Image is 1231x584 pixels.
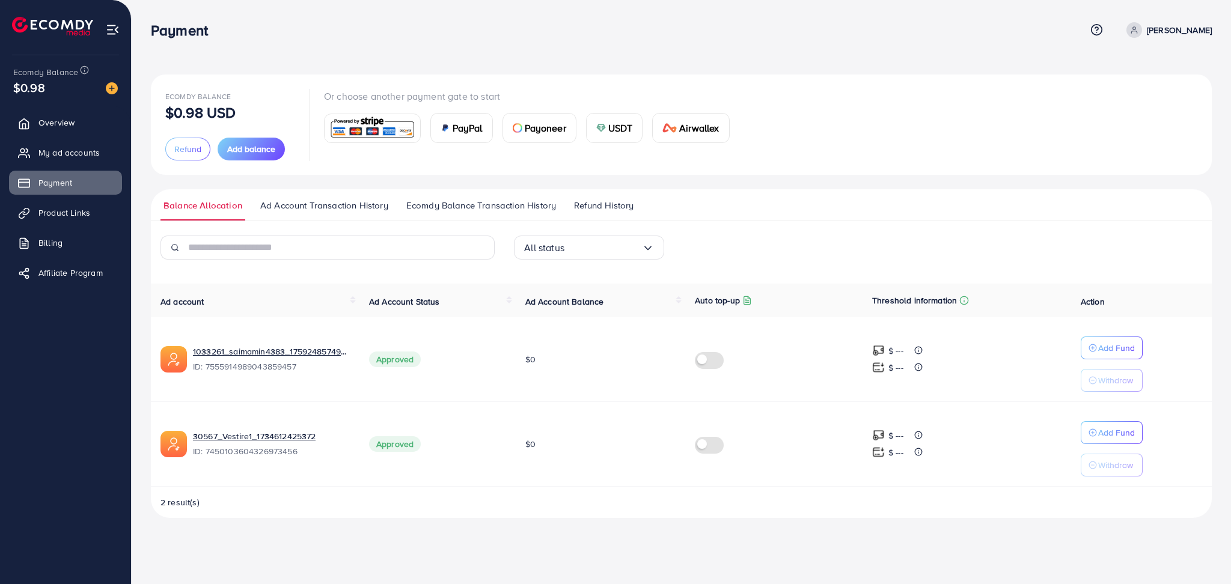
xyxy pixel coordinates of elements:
a: My ad accounts [9,141,122,165]
span: USDT [608,121,633,135]
a: Product Links [9,201,122,225]
span: All status [524,239,564,257]
a: 1033261_saimamin4383_1759248574924 [193,345,350,357]
a: cardPayoneer [502,113,576,143]
span: Airwallex [679,121,719,135]
img: top-up amount [872,344,885,357]
span: Refund [174,143,201,155]
p: Withdraw [1098,458,1133,472]
span: Ecomdy Balance Transaction History [406,199,556,212]
span: Affiliate Program [38,267,103,279]
span: Ad Account Status [369,296,440,308]
p: Threshold information [872,293,957,308]
input: Search for option [564,239,642,257]
img: ic-ads-acc.e4c84228.svg [160,431,187,457]
span: My ad accounts [38,147,100,159]
span: Payment [38,177,72,189]
img: card [328,115,417,141]
span: Ecomdy Balance [165,91,231,102]
img: image [106,82,118,94]
span: Action [1081,296,1105,308]
a: cardAirwallex [652,113,729,143]
img: card [441,123,450,133]
span: Ad Account Balance [525,296,604,308]
p: [PERSON_NAME] [1147,23,1212,37]
div: Search for option [514,236,664,260]
p: Or choose another payment gate to start [324,89,739,103]
span: Add balance [227,143,275,155]
button: Refund [165,138,210,160]
h3: Payment [151,22,218,39]
a: Affiliate Program [9,261,122,285]
p: $ --- [888,445,903,460]
span: PayPal [453,121,483,135]
img: card [513,123,522,133]
img: top-up amount [872,429,885,442]
img: card [662,123,677,133]
div: <span class='underline'>30567_Vestire1_1734612425372</span></br>7450103604326973456 [193,430,350,458]
a: card [324,114,421,143]
span: ID: 7555914989043859457 [193,360,350,373]
p: $0.98 USD [165,105,236,120]
p: Add Fund [1098,425,1135,440]
img: top-up amount [872,446,885,458]
span: $0.98 [13,79,45,96]
a: cardUSDT [586,113,643,143]
button: Add balance [218,138,285,160]
span: Product Links [38,207,90,219]
span: 2 result(s) [160,496,200,508]
span: $0 [525,353,536,365]
span: Balance Allocation [163,199,242,212]
p: Withdraw [1098,373,1133,388]
img: ic-ads-acc.e4c84228.svg [160,346,187,373]
img: logo [12,17,93,35]
p: $ --- [888,428,903,443]
span: Overview [38,117,75,129]
a: cardPayPal [430,113,493,143]
img: menu [106,23,120,37]
span: Approved [369,436,421,452]
a: [PERSON_NAME] [1122,22,1212,38]
span: Payoneer [525,121,566,135]
span: ID: 7450103604326973456 [193,445,350,457]
button: Add Fund [1081,336,1143,359]
p: Add Fund [1098,341,1135,355]
span: Billing [38,237,63,249]
span: Ad account [160,296,204,308]
button: Withdraw [1081,454,1143,476]
button: Add Fund [1081,421,1143,444]
a: Billing [9,231,122,255]
a: Payment [9,171,122,195]
span: $0 [525,438,536,450]
iframe: Chat [1180,530,1222,575]
img: card [596,123,606,133]
p: $ --- [888,344,903,358]
p: $ --- [888,360,903,375]
a: Overview [9,111,122,135]
p: Auto top-up [695,293,740,308]
span: Approved [369,351,421,367]
span: Ad Account Transaction History [260,199,388,212]
span: Refund History [574,199,634,212]
div: <span class='underline'>1033261_saimamin4383_1759248574924</span></br>7555914989043859457 [193,345,350,373]
img: top-up amount [872,361,885,374]
span: Ecomdy Balance [13,66,78,78]
a: 30567_Vestire1_1734612425372 [193,430,316,442]
button: Withdraw [1081,369,1143,392]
